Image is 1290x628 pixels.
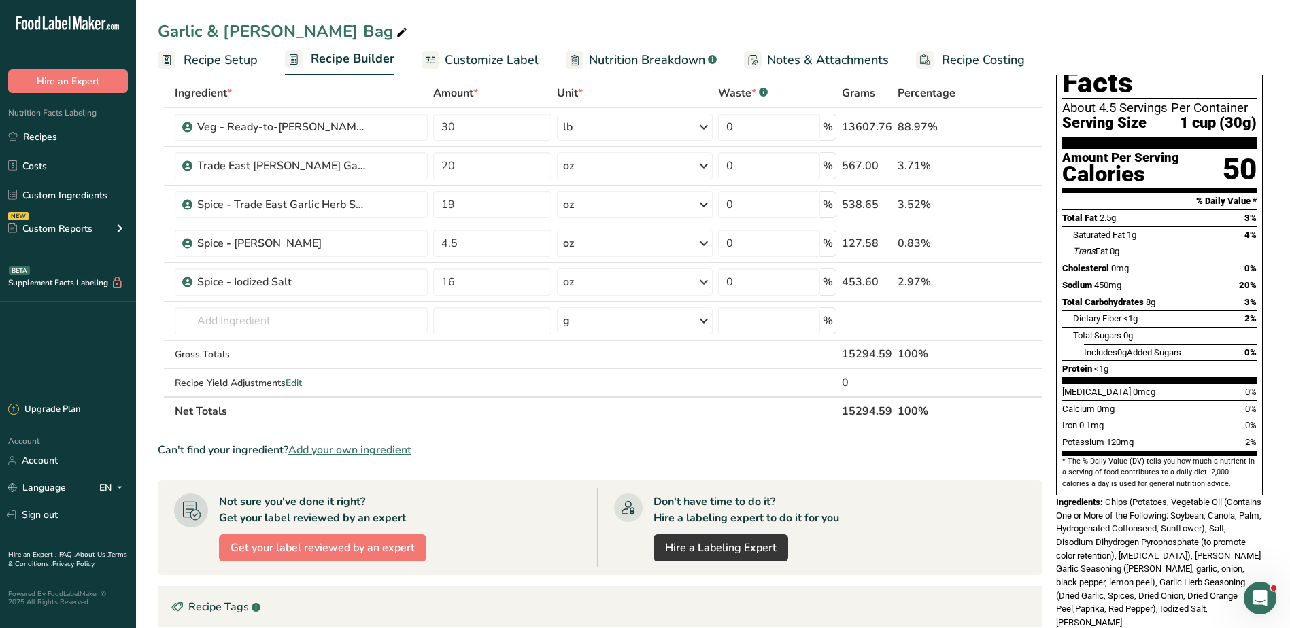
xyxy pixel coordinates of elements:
a: About Us . [75,550,108,559]
a: Terms & Conditions . [8,550,127,569]
span: 0g [1117,347,1127,357]
span: 0% [1244,347,1257,357]
section: * The % Daily Value (DV) tells you how much a nutrient in a serving of food contributes to a dail... [1062,456,1257,489]
div: 0.83% [898,235,978,251]
div: EN [99,480,128,496]
span: 1 cup (30g) [1180,115,1257,132]
span: Sodium [1062,280,1092,290]
th: 100% [895,396,981,425]
span: 0% [1245,387,1257,397]
div: 3.71% [898,158,978,174]
a: Hire a Labeling Expert [654,534,788,561]
div: 2.97% [898,274,978,290]
i: Trans [1073,246,1096,256]
div: 3.52% [898,196,978,213]
span: Amount [433,85,478,101]
div: 567.00 [842,158,892,174]
span: Dietary Fiber [1073,313,1121,324]
div: Upgrade Plan [8,403,80,417]
span: 0mg [1111,263,1129,273]
div: oz [563,235,574,251]
span: 0.1mg [1079,420,1104,430]
span: Ingredients: [1056,497,1103,507]
div: Calories [1062,164,1179,184]
span: <1g [1123,313,1138,324]
span: Serving Size [1062,115,1147,132]
span: 2% [1245,437,1257,447]
a: Hire an Expert . [8,550,56,559]
span: Recipe Builder [311,50,394,68]
span: <1g [1094,364,1108,374]
div: 100% [898,346,978,362]
span: Recipe Setup [184,51,258,69]
span: Chips (Potatoes, Vegetable Oil (Contains One or More of the Following: Soybean, Canola, Palm, Hyd... [1056,497,1261,627]
span: Ingredient [175,85,232,101]
span: [MEDICAL_DATA] [1062,387,1131,397]
div: 13607.76 [842,119,892,135]
span: 0mcg [1133,387,1155,397]
span: Calcium [1062,404,1095,414]
span: Recipe Costing [942,51,1025,69]
span: Grams [842,85,875,101]
div: NEW [8,212,29,220]
span: 120mg [1106,437,1134,447]
span: 0% [1244,263,1257,273]
div: Not sure you've done it right? Get your label reviewed by an expert [219,493,406,526]
span: Fat [1073,246,1108,256]
div: Waste [718,85,768,101]
span: 8g [1146,297,1155,307]
div: Powered By FoodLabelMaker © 2025 All Rights Reserved [8,590,128,606]
div: 0 [842,374,892,391]
iframe: Intercom live chat [1244,582,1276,614]
div: lb [563,119,573,135]
span: 3% [1244,297,1257,307]
div: g [563,313,570,329]
a: Nutrition Breakdown [566,45,717,75]
span: Includes Added Sugars [1084,347,1181,357]
span: 0% [1245,404,1257,414]
div: 453.60 [842,274,892,290]
div: oz [563,196,574,213]
div: Recipe Yield Adjustments [175,376,428,390]
span: Total Fat [1062,213,1098,223]
a: FAQ . [59,550,75,559]
span: Notes & Attachments [767,51,889,69]
div: About 4.5 Servings Per Container [1062,101,1257,115]
span: 3% [1244,213,1257,223]
div: Can't find your ingredient? [158,442,1042,458]
span: Nutrition Breakdown [589,51,705,69]
th: 15294.59 [839,396,895,425]
div: BETA [9,266,30,275]
span: 0% [1245,420,1257,430]
div: Veg - Ready-to-[PERSON_NAME] Cut Potatoes, Skin-On, Frozen, 5 Lb Bag, 6/Case [197,119,367,135]
span: Potassium [1062,437,1104,447]
div: Gross Totals [175,347,428,362]
span: 2% [1244,313,1257,324]
div: Spice - Iodized Salt [197,274,367,290]
div: Trade East [PERSON_NAME] Garlic Seasoning [197,158,367,174]
a: Privacy Policy [52,559,95,569]
span: Add your own ingredient [288,442,411,458]
h1: Nutrition Facts [1062,36,1257,99]
section: % Daily Value * [1062,193,1257,209]
a: Language [8,476,66,500]
div: Recipe Tags [158,587,1042,627]
span: Percentage [898,85,955,101]
div: 538.65 [842,196,892,213]
span: 0g [1110,246,1119,256]
span: Total Sugars [1073,330,1121,341]
span: 20% [1239,280,1257,290]
div: 127.58 [842,235,892,251]
div: 50 [1223,152,1257,188]
span: 450mg [1094,280,1121,290]
span: Unit [557,85,583,101]
div: 88.97% [898,119,978,135]
button: Hire an Expert [8,69,128,93]
span: Cholesterol [1062,263,1109,273]
span: 4% [1244,230,1257,240]
div: 15294.59 [842,346,892,362]
a: Recipe Setup [158,45,258,75]
input: Add Ingredient [175,307,428,334]
div: Amount Per Serving [1062,152,1179,164]
span: Saturated Fat [1073,230,1125,240]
